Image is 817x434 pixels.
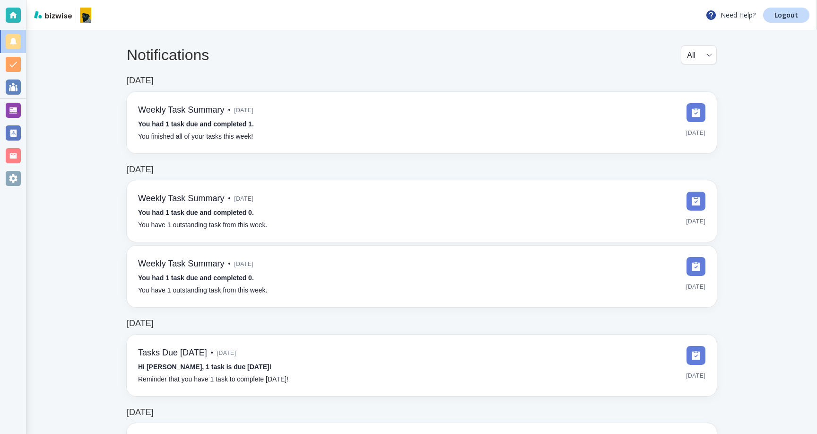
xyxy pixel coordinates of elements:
[686,126,705,140] span: [DATE]
[138,374,288,385] p: Reminder that you have 1 task to complete [DATE]!
[138,132,253,142] p: You finished all of your tasks this week!
[138,194,224,204] h6: Weekly Task Summary
[687,346,705,365] img: DashboardSidebarTasks.svg
[687,192,705,211] img: DashboardSidebarTasks.svg
[138,285,267,296] p: You have 1 outstanding task from this week.
[138,274,254,282] strong: You had 1 task due and completed 0.
[138,209,254,216] strong: You had 1 task due and completed 0.
[686,280,705,294] span: [DATE]
[763,8,809,23] a: Logout
[127,165,154,175] h6: [DATE]
[138,120,254,128] strong: You had 1 task due and completed 1.
[138,105,224,115] h6: Weekly Task Summary
[34,11,72,18] img: bizwise
[127,46,209,64] h4: Notifications
[211,348,213,358] p: •
[138,363,271,371] strong: Hi [PERSON_NAME], 1 task is due [DATE]!
[234,257,253,271] span: [DATE]
[138,348,207,358] h6: Tasks Due [DATE]
[705,9,756,21] p: Need Help?
[127,407,154,418] h6: [DATE]
[686,369,705,383] span: [DATE]
[138,220,267,230] p: You have 1 outstanding task from this week.
[687,103,705,122] img: DashboardSidebarTasks.svg
[127,76,154,86] h6: [DATE]
[687,46,711,64] div: All
[234,103,253,117] span: [DATE]
[138,259,224,269] h6: Weekly Task Summary
[774,12,798,18] p: Logout
[228,194,230,204] p: •
[686,214,705,229] span: [DATE]
[80,8,91,23] img: Neil's Web Design
[687,257,705,276] img: DashboardSidebarTasks.svg
[127,335,717,396] a: Tasks Due [DATE]•[DATE]Hi [PERSON_NAME], 1 task is due [DATE]!Reminder that you have 1 task to co...
[228,105,230,115] p: •
[127,319,154,329] h6: [DATE]
[217,346,236,360] span: [DATE]
[228,259,230,269] p: •
[127,246,717,307] a: Weekly Task Summary•[DATE]You had 1 task due and completed 0.You have 1 outstanding task from thi...
[127,92,717,153] a: Weekly Task Summary•[DATE]You had 1 task due and completed 1.You finished all of your tasks this ...
[127,180,717,242] a: Weekly Task Summary•[DATE]You had 1 task due and completed 0.You have 1 outstanding task from thi...
[234,192,253,206] span: [DATE]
